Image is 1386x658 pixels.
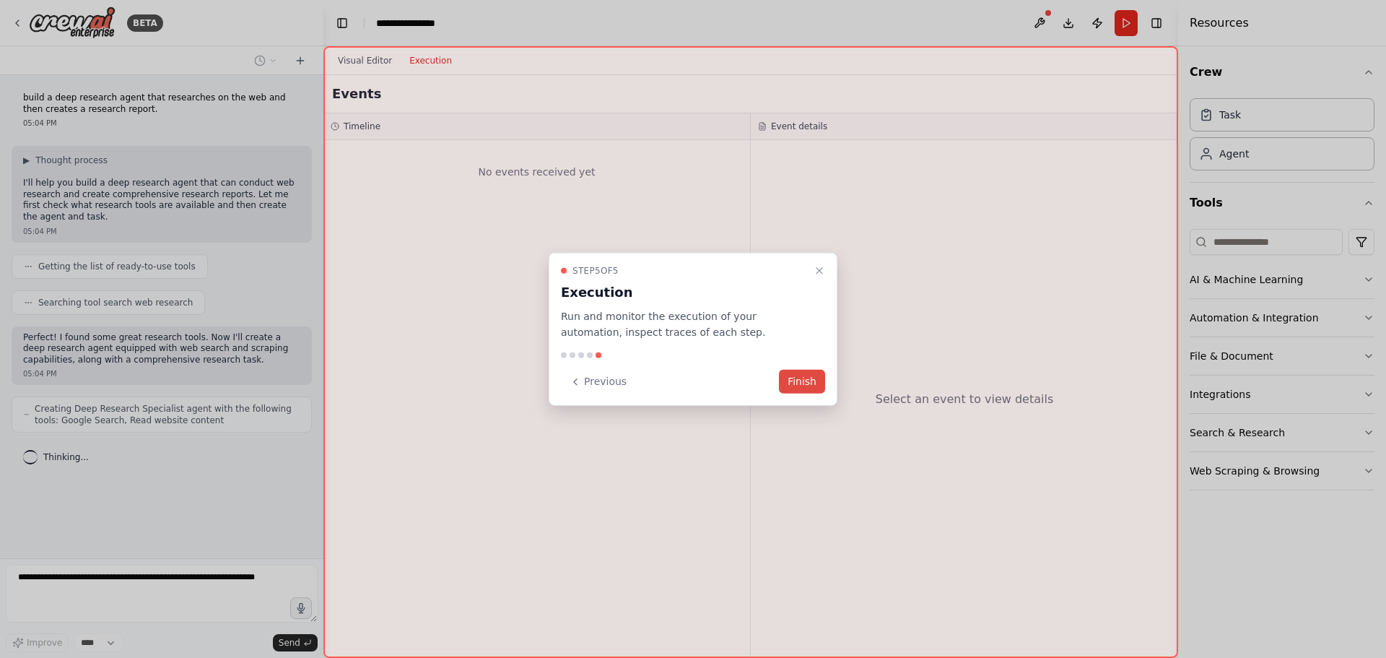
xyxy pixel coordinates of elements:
[561,308,808,341] p: Run and monitor the execution of your automation, inspect traces of each step.
[572,264,619,276] span: Step 5 of 5
[811,261,828,279] button: Close walkthrough
[332,13,352,33] button: Hide left sidebar
[779,370,825,394] button: Finish
[561,282,808,302] h3: Execution
[561,370,635,394] button: Previous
